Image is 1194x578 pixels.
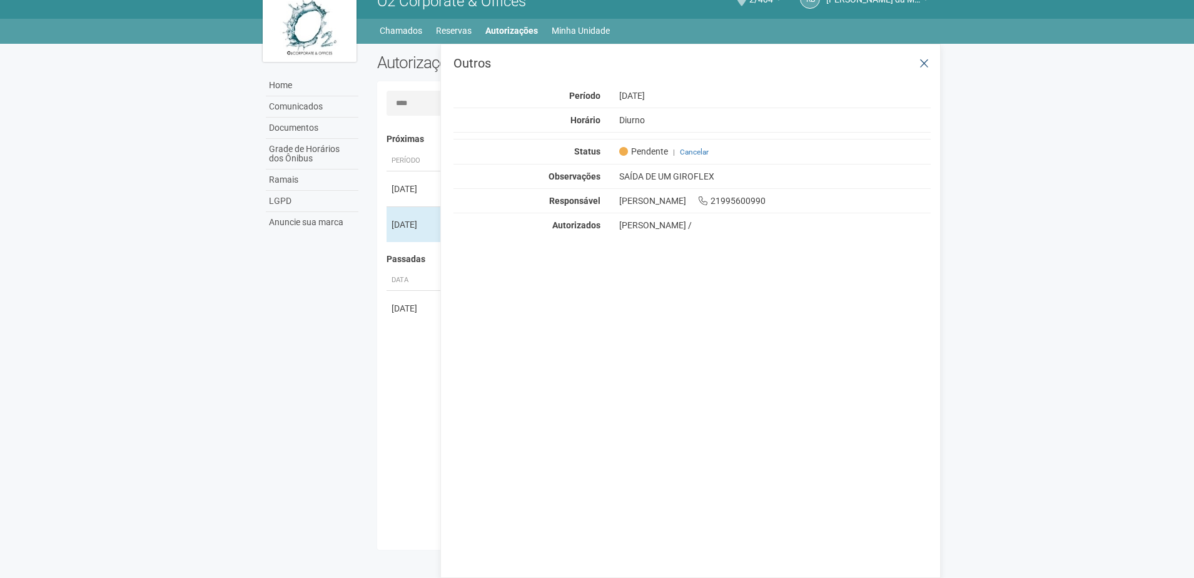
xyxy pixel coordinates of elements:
[387,255,923,264] h4: Passadas
[610,114,941,126] div: Diurno
[549,171,600,181] strong: Observações
[610,90,941,101] div: [DATE]
[387,270,443,291] th: Data
[619,146,668,157] span: Pendente
[485,22,538,39] a: Autorizações
[569,91,600,101] strong: Período
[387,151,443,171] th: Período
[610,171,941,182] div: SAÍDA DE UM GIROFLEX
[392,183,438,195] div: [DATE]
[673,148,675,156] span: |
[436,22,472,39] a: Reservas
[392,218,438,231] div: [DATE]
[453,57,931,69] h3: Outros
[266,139,358,170] a: Grade de Horários dos Ônibus
[380,22,422,39] a: Chamados
[266,212,358,233] a: Anuncie sua marca
[266,118,358,139] a: Documentos
[266,170,358,191] a: Ramais
[570,115,600,125] strong: Horário
[552,220,600,230] strong: Autorizados
[619,220,931,231] div: [PERSON_NAME] /
[266,191,358,212] a: LGPD
[610,195,941,206] div: [PERSON_NAME] 21995600990
[392,302,438,315] div: [DATE]
[549,196,600,206] strong: Responsável
[574,146,600,156] strong: Status
[266,75,358,96] a: Home
[266,96,358,118] a: Comunicados
[680,148,709,156] a: Cancelar
[377,53,645,72] h2: Autorizações
[387,134,923,144] h4: Próximas
[552,22,610,39] a: Minha Unidade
